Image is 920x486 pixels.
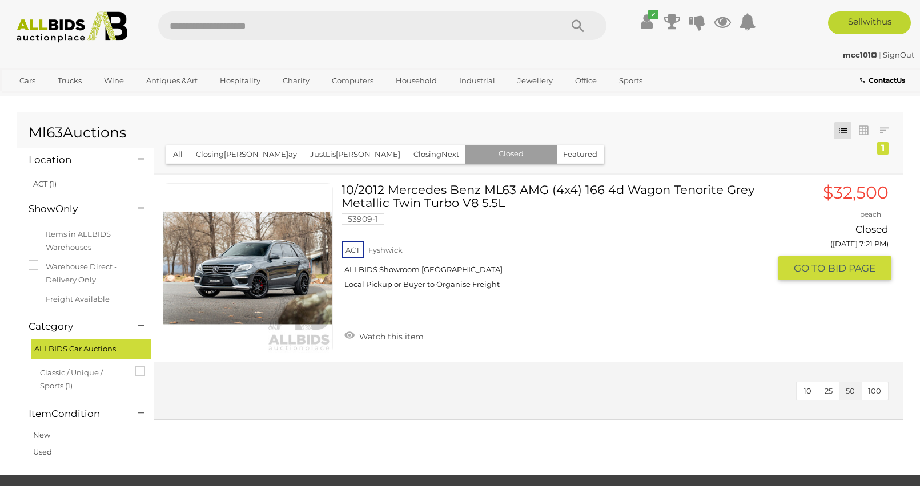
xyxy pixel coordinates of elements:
[326,149,336,159] bbb: Lis
[29,321,73,332] span: gory
[468,148,554,159] span: sed
[839,382,862,400] button: 50
[29,154,71,165] span: tion
[882,16,887,27] bbb: u
[861,382,888,400] button: 100
[173,149,180,159] bbb: Al
[212,71,268,90] a: Hospitality
[332,76,373,85] span: ters
[220,76,260,85] span: ality
[196,149,297,159] span: ing ay
[356,331,424,342] span: Watch this item
[139,71,205,90] a: Antiques &Art
[104,76,124,85] span: ne
[818,382,839,400] button: 25
[879,50,881,59] span: |
[350,183,770,298] a: 10/2012 Mercedes Benz ML63 AMG (4x4) 166 4d Wagon Tenorite Grey Metallic Twin Turbo V8 5.5L 53909...
[804,386,811,395] span: 10
[459,76,480,85] bbb: Indus
[900,50,911,59] bbb: Ou
[146,76,198,85] span: ques & t
[12,71,43,90] a: Cars
[869,76,886,84] bbb: Cont
[388,71,444,90] a: Household
[396,76,437,85] span: hold
[29,154,52,165] bbb: Loca
[828,11,911,34] a: Sellwithus
[29,203,41,214] bbb: Sh
[104,76,114,85] bbb: Wi
[868,386,881,395] span: 100
[196,149,211,159] bbb: Clos
[29,293,110,306] label: Freight Available
[843,50,860,59] bbb: mcc
[33,447,52,456] span: ed
[29,408,35,419] bbb: It
[413,149,429,159] bbb: Clos
[794,262,828,275] span: GO TO
[283,76,310,85] span: ity
[563,149,580,159] bbb: Feat
[275,71,317,90] a: Charity
[441,149,452,159] bbb: Ne
[146,76,162,85] bbb: Anti
[612,71,650,90] a: Sports
[166,145,190,163] button: All
[877,142,889,155] div: 1
[452,71,503,90] a: Industrial
[310,149,400,159] span: st [PERSON_NAME]
[797,382,818,400] button: 10
[396,76,420,85] bbb: House
[220,76,244,85] bbb: Hospit
[407,145,466,163] button: ClosingNext
[33,179,57,188] a: ACT (1)
[332,76,360,85] bbb: Compu
[510,71,560,90] a: Jewellery
[19,76,35,85] span: rs
[413,149,459,159] span: ing xt
[846,386,855,395] span: 50
[187,76,195,85] bbb: Ar
[33,430,50,439] span: w
[173,149,183,159] span: l
[828,262,875,275] span: BID PAGE
[283,76,300,85] bbb: Char
[897,76,902,84] bbb: U
[848,16,858,27] bbb: Se
[568,71,604,90] a: Office
[648,10,658,19] i: ✔
[619,76,642,85] span: rts
[638,11,656,32] a: ✔
[50,71,89,90] a: Trucks
[865,76,905,84] span: act s
[778,256,892,281] button: GO TOBID PAGE
[97,71,131,90] a: Wine
[29,124,46,141] bbb: Ml
[863,16,873,27] bbb: wi
[40,363,126,393] span: Classic / Unique / Sports (1)
[549,11,606,40] button: Search
[342,327,427,344] a: Watch this item
[58,76,82,85] span: cks
[189,145,304,163] button: Closing[PERSON_NAME]ay
[29,260,142,287] label: Warehouse Direct - Delivery Only
[29,408,100,419] span: em tion
[63,124,97,141] bbb: Auct
[517,76,553,85] span: lery
[787,183,892,281] a: $32,500 peach Closed ([DATE] 7:21 PM) GO TOBID PAGE
[883,50,914,59] a: SignOut
[823,182,889,203] span: $32,500
[556,145,604,163] button: Featured
[29,321,51,332] bbb: Cate
[825,386,833,395] span: 25
[19,76,29,85] bbb: Ca
[31,339,151,358] div: ALLBIDS Car Auctions
[29,228,142,254] label: Items in ALLBIDS Warehouses
[517,76,539,85] bbb: Jewel
[10,11,134,43] img: Allbids.com.au
[843,50,879,59] a: mcc101
[843,50,871,59] span: 101
[303,145,407,163] button: JustLis[PERSON_NAME]
[310,149,319,159] bbb: Ju
[575,76,597,85] span: ice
